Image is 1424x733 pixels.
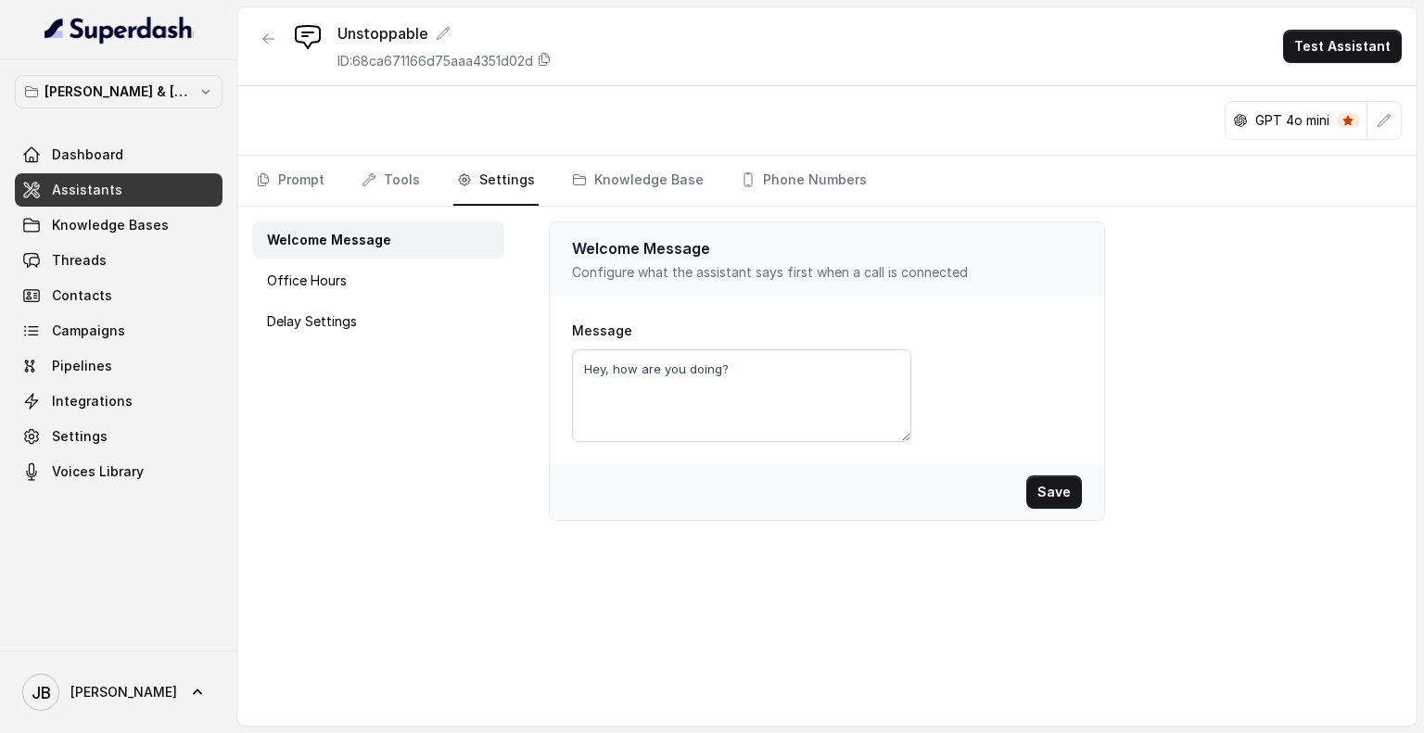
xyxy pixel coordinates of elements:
span: Contacts [52,286,112,305]
button: [PERSON_NAME] & [PERSON_NAME] [15,75,222,108]
div: Unstoppable [337,22,552,44]
span: Settings [52,427,108,446]
a: Settings [15,420,222,453]
a: Settings [453,156,539,206]
svg: openai logo [1233,113,1248,128]
span: Knowledge Bases [52,216,169,234]
p: Office Hours [267,272,347,290]
p: GPT 4o mini [1255,111,1329,130]
a: Assistants [15,173,222,207]
a: Campaigns [15,314,222,348]
a: [PERSON_NAME] [15,666,222,718]
p: Welcome Message [572,237,1082,259]
a: Prompt [252,156,328,206]
label: Message [572,322,632,338]
a: Knowledge Bases [15,209,222,242]
p: Welcome Message [267,231,391,249]
button: Test Assistant [1283,30,1402,63]
span: Pipelines [52,357,112,375]
a: Knowledge Base [568,156,707,206]
a: Threads [15,244,222,277]
p: Delay Settings [267,312,357,331]
span: Integrations [52,392,133,411]
span: Dashboard [52,145,123,164]
a: Contacts [15,279,222,312]
span: Threads [52,251,107,270]
a: Phone Numbers [737,156,871,206]
span: Campaigns [52,322,125,340]
p: ID: 68ca671166d75aaa4351d02d [337,52,533,70]
a: Integrations [15,385,222,418]
span: Voices Library [52,462,144,481]
text: JB [32,683,51,702]
a: Voices Library [15,455,222,488]
a: Pipelines [15,349,222,383]
span: [PERSON_NAME] [70,683,177,701]
nav: Tabs [252,156,1402,206]
a: Tools [358,156,424,206]
p: Configure what the assistant says first when a call is connected [572,263,1082,282]
p: [PERSON_NAME] & [PERSON_NAME] [44,81,193,103]
img: light.svg [44,15,194,44]
a: Dashboard [15,138,222,171]
span: Assistants [52,181,122,199]
button: Save [1026,475,1082,509]
textarea: Hey, how are you doing? [572,349,912,442]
